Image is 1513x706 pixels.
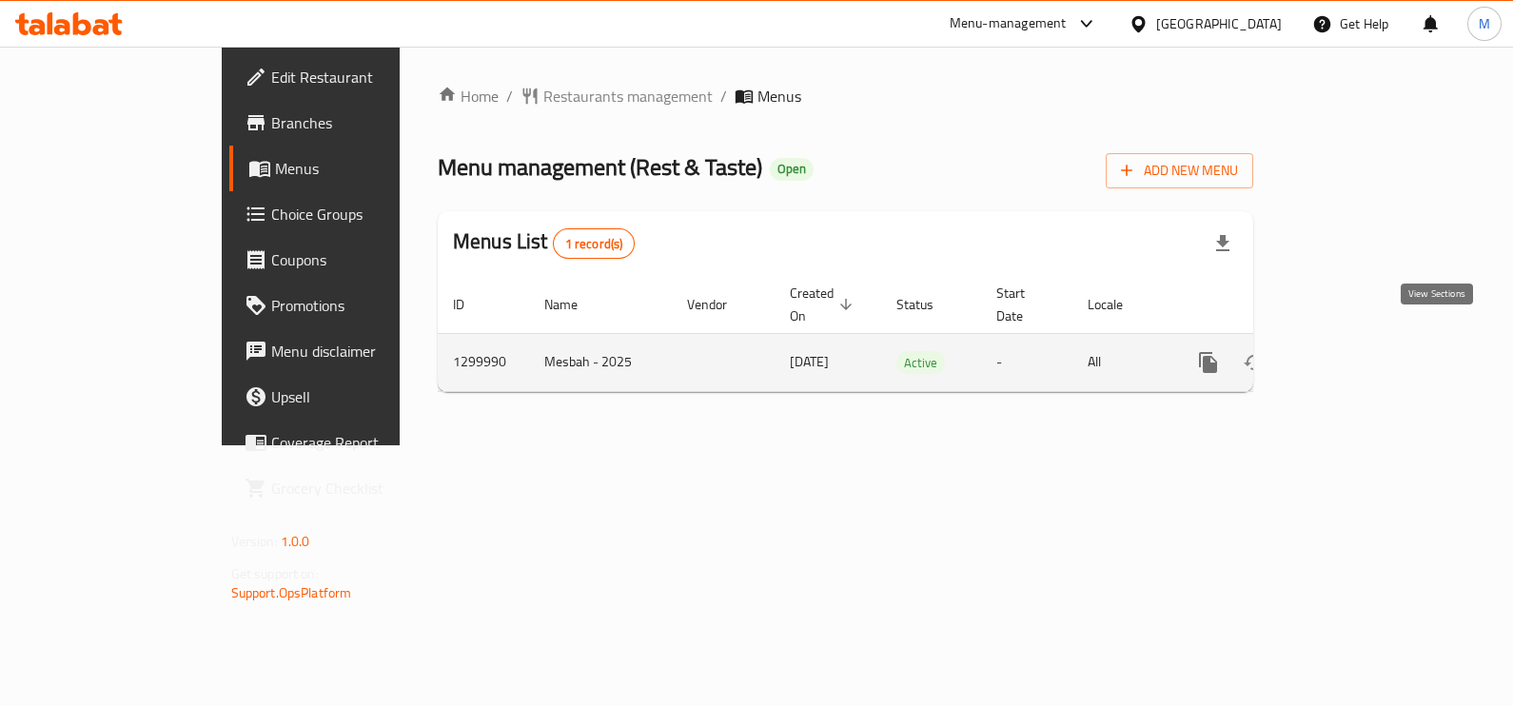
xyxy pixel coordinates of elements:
span: Vendor [687,293,752,316]
span: Menus [757,85,801,108]
span: Branches [271,111,460,134]
div: Active [896,351,945,374]
div: Total records count [553,228,636,259]
button: more [1186,340,1231,385]
span: 1 record(s) [554,235,635,253]
td: Mesbah - 2025 [529,333,672,391]
span: Coverage Report [271,431,460,454]
span: Choice Groups [271,203,460,226]
span: Locale [1088,293,1148,316]
span: Promotions [271,294,460,317]
a: Choice Groups [229,191,475,237]
div: Menu-management [950,12,1067,35]
button: Change Status [1231,340,1277,385]
span: Start Date [996,282,1050,327]
span: Version: [231,529,278,554]
span: Status [896,293,958,316]
span: Add New Menu [1121,159,1238,183]
span: Menu management ( Rest & Taste ) [438,146,762,188]
span: Open [770,161,814,177]
button: Add New Menu [1106,153,1253,188]
a: Edit Restaurant [229,54,475,100]
table: enhanced table [438,276,1384,392]
span: 1.0.0 [281,529,310,554]
span: Menu disclaimer [271,340,460,363]
span: Grocery Checklist [271,477,460,500]
span: Name [544,293,602,316]
a: Promotions [229,283,475,328]
span: Edit Restaurant [271,66,460,88]
span: Coupons [271,248,460,271]
td: All [1072,333,1170,391]
div: Export file [1200,221,1246,266]
span: [DATE] [790,349,829,374]
a: Menus [229,146,475,191]
td: - [981,333,1072,391]
li: / [720,85,727,108]
li: / [506,85,513,108]
div: Open [770,158,814,181]
span: Get support on: [231,561,319,586]
span: ID [453,293,489,316]
a: Branches [229,100,475,146]
nav: breadcrumb [438,85,1253,108]
a: Upsell [229,374,475,420]
a: Coverage Report [229,420,475,465]
a: Grocery Checklist [229,465,475,511]
span: Restaurants management [543,85,713,108]
span: Active [896,352,945,374]
div: [GEOGRAPHIC_DATA] [1156,13,1282,34]
span: Menus [275,157,460,180]
h2: Menus List [453,227,635,259]
a: Support.OpsPlatform [231,580,352,605]
span: M [1479,13,1490,34]
a: Coupons [229,237,475,283]
a: Menu disclaimer [229,328,475,374]
td: 1299990 [438,333,529,391]
span: Created On [790,282,858,327]
a: Restaurants management [521,85,713,108]
span: Upsell [271,385,460,408]
th: Actions [1170,276,1384,334]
